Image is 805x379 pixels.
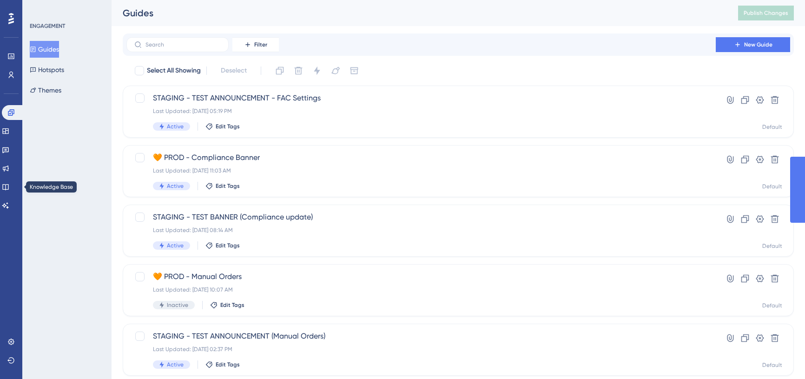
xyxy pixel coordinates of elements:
div: Default [762,302,782,309]
iframe: UserGuiding AI Assistant Launcher [766,342,794,370]
div: Guides [123,7,715,20]
span: STAGING - TEST ANNOUNCEMENT - FAC Settings [153,93,689,104]
button: Guides [30,41,59,58]
button: Edit Tags [205,242,240,249]
span: Publish Changes [744,9,788,17]
div: Last Updated: [DATE] 05:19 PM [153,107,689,115]
button: Publish Changes [738,6,794,20]
span: Inactive [167,301,188,309]
span: STAGING - TEST BANNER (Compliance update) [153,212,689,223]
div: Default [762,183,782,190]
input: Search [145,41,221,48]
span: Edit Tags [216,361,240,368]
div: Last Updated: [DATE] 10:07 AM [153,286,689,293]
button: Edit Tags [205,123,240,130]
div: Default [762,242,782,250]
span: 🧡 PROD - Compliance Banner [153,152,689,163]
span: Active [167,242,184,249]
span: Filter [254,41,267,48]
span: Deselect [221,65,247,76]
span: Edit Tags [216,123,240,130]
button: Deselect [212,62,255,79]
button: Edit Tags [210,301,244,309]
span: Active [167,361,184,368]
button: Themes [30,82,61,99]
div: Last Updated: [DATE] 08:14 AM [153,226,689,234]
span: New Guide [744,41,772,48]
div: Default [762,123,782,131]
span: 🧡 PROD - Manual Orders [153,271,689,282]
button: Edit Tags [205,361,240,368]
span: Edit Tags [216,182,240,190]
button: Hotspots [30,61,64,78]
button: New Guide [716,37,790,52]
span: Select All Showing [147,65,201,76]
span: Active [167,123,184,130]
span: Edit Tags [220,301,244,309]
span: STAGING - TEST ANNOUNCEMENT (Manual Orders) [153,331,689,342]
span: Edit Tags [216,242,240,249]
div: Last Updated: [DATE] 11:03 AM [153,167,689,174]
div: Last Updated: [DATE] 02:37 PM [153,346,689,353]
div: Default [762,361,782,369]
button: Filter [232,37,279,52]
span: Active [167,182,184,190]
button: Edit Tags [205,182,240,190]
div: ENGAGEMENT [30,22,65,30]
